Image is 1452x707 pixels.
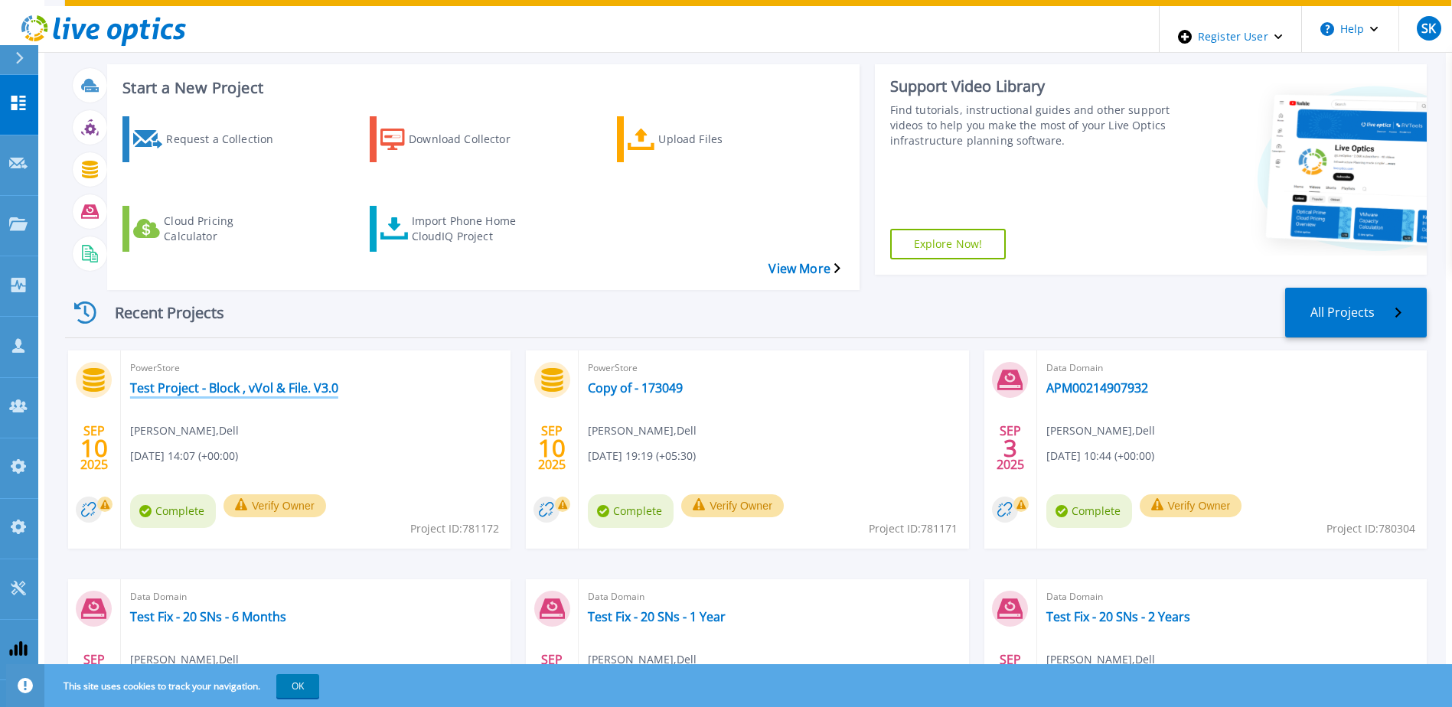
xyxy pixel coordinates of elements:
div: Upload Files [658,120,781,158]
div: SEP 2025 [80,649,109,705]
div: SEP 2025 [537,420,566,476]
a: APM00214907932 [1046,380,1148,396]
span: [PERSON_NAME] , Dell [1046,422,1155,439]
span: 10 [80,441,108,454]
span: Data Domain [588,588,959,605]
h3: Start a New Project [122,80,840,96]
a: Download Collector [370,116,555,162]
span: SK [1421,22,1436,34]
span: PowerStore [130,360,501,376]
div: Recent Projects [65,294,249,331]
span: [PERSON_NAME] , Dell [588,651,697,668]
a: View More [768,262,840,276]
span: Complete [588,494,674,528]
a: Test Project - Block , vVol & File. V3.0 [130,380,338,396]
span: [PERSON_NAME] , Dell [1046,651,1155,668]
a: Test Fix - 20 SNs - 1 Year [588,609,726,624]
div: SEP 2025 [80,420,109,476]
div: Find tutorials, instructional guides and other support videos to help you make the most of your L... [890,103,1171,148]
a: Explore Now! [890,229,1007,259]
div: Cloud Pricing Calculator [164,210,286,248]
div: SEP 2025 [996,420,1025,476]
span: This site uses cookies to track your navigation. [48,674,319,698]
a: Cloud Pricing Calculator [122,206,308,252]
div: Register User [1160,6,1301,67]
span: [DATE] 14:07 (+00:00) [130,448,238,464]
button: Verify Owner [224,494,326,517]
button: Verify Owner [1140,494,1242,517]
a: Test Fix - 20 SNs - 6 Months [130,609,286,624]
span: [DATE] 10:44 (+00:00) [1046,448,1154,464]
button: Verify Owner [681,494,784,517]
button: OK [276,674,319,698]
span: [PERSON_NAME] , Dell [130,422,239,439]
div: SEP 2025 [537,649,566,705]
a: Copy of - 173049 [588,380,683,396]
a: Upload Files [617,116,802,162]
div: Download Collector [409,120,531,158]
span: Data Domain [1046,588,1418,605]
button: Help [1302,6,1398,52]
a: Request a Collection [122,116,308,162]
span: Data Domain [130,588,501,605]
span: [PERSON_NAME] , Dell [588,422,697,439]
span: Complete [130,494,216,528]
a: All Projects [1285,288,1427,337]
span: [DATE] 19:19 (+05:30) [588,448,696,464]
span: 3 [1003,441,1017,454]
span: Project ID: 781171 [869,520,958,537]
div: SEP 2025 [996,649,1025,705]
span: PowerStore [588,360,959,376]
span: Project ID: 780304 [1326,520,1415,537]
a: Test Fix - 20 SNs - 2 Years [1046,609,1190,624]
span: 10 [538,441,566,454]
div: Request a Collection [166,120,289,158]
span: [PERSON_NAME] , Dell [130,651,239,668]
span: Complete [1046,494,1132,528]
span: Project ID: 781172 [410,520,499,537]
span: Data Domain [1046,360,1418,376]
div: Support Video Library [890,77,1171,96]
div: Import Phone Home CloudIQ Project [412,210,534,248]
